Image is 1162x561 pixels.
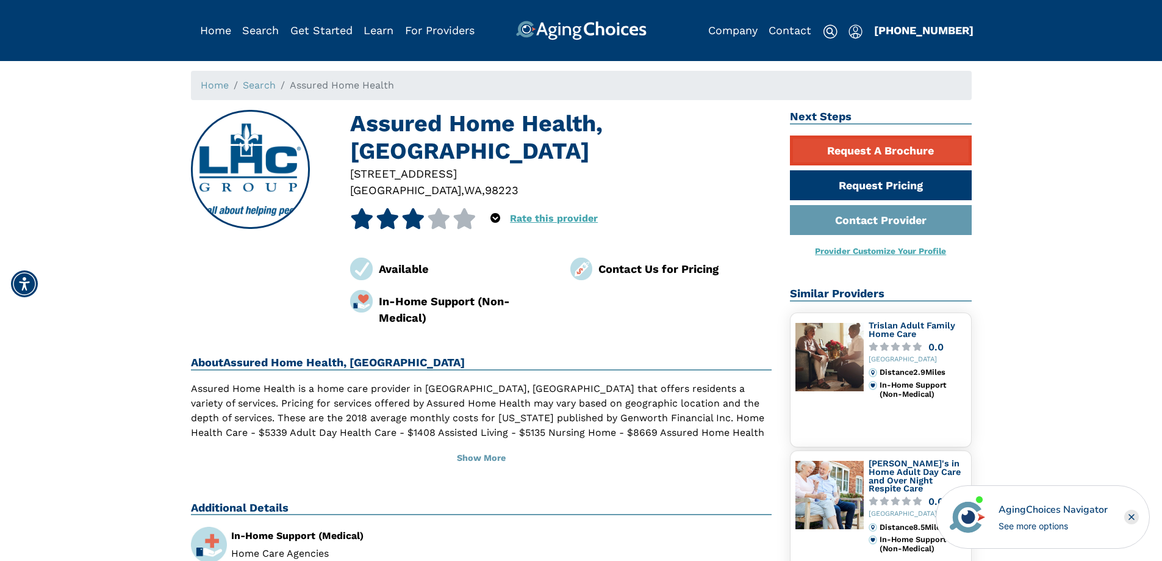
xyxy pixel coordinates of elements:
[869,497,966,506] a: 0.0
[510,212,598,224] a: Rate this provider
[928,342,944,352] div: 0.0
[869,458,961,493] a: [PERSON_NAME]'s in Home Adult Day Care and Over Night Respite Care
[790,287,972,302] h2: Similar Providers
[790,136,972,165] a: Request A Brochure
[880,535,966,553] div: In-Home Support (Non-Medical)
[999,502,1108,517] div: AgingChoices Navigator
[869,523,877,532] img: distance.svg
[848,21,863,40] div: Popover trigger
[379,261,552,277] div: Available
[231,549,472,559] li: Home Care Agencies
[191,71,972,100] nav: breadcrumb
[242,24,279,37] a: Search
[11,270,38,297] div: Accessibility Menu
[823,24,837,39] img: search-icon.svg
[379,293,552,327] div: In-Home Support (Non-Medical)
[790,205,972,235] a: Contact Provider
[869,368,877,377] img: distance.svg
[490,208,500,229] div: Popover trigger
[464,184,482,197] span: WA
[880,368,966,377] div: Distance 2.9 Miles
[461,184,464,197] span: ,
[191,501,772,516] h2: Additional Details
[482,184,485,197] span: ,
[869,381,877,389] img: primary.svg
[790,110,972,125] h2: Next Steps
[191,382,772,469] p: Assured Home Health is a home care provider in [GEOGRAPHIC_DATA], [GEOGRAPHIC_DATA] that offers r...
[848,24,863,39] img: user-icon.svg
[200,24,231,37] a: Home
[350,110,772,165] h1: Assured Home Health, [GEOGRAPHIC_DATA]
[869,320,955,339] a: Trislan Adult Family Home Care
[192,123,309,215] img: Assured Home Health, Arlington WA
[350,165,772,182] div: [STREET_ADDRESS]
[869,356,966,364] div: [GEOGRAPHIC_DATA]
[191,356,772,371] h2: About Assured Home Health, [GEOGRAPHIC_DATA]
[598,261,772,277] div: Contact Us for Pricing
[869,535,877,544] img: primary.svg
[364,24,393,37] a: Learn
[191,445,772,472] button: Show More
[880,381,966,399] div: In-Home Support (Non-Medical)
[242,21,279,40] div: Popover trigger
[928,497,944,506] div: 0.0
[947,496,988,538] img: avatar
[405,24,475,37] a: For Providers
[874,24,974,37] a: [PHONE_NUMBER]
[1124,510,1139,524] div: Close
[201,79,229,91] a: Home
[515,21,646,40] img: AgingChoices
[769,24,811,37] a: Contact
[790,170,972,200] a: Request Pricing
[869,510,966,518] div: [GEOGRAPHIC_DATA]
[999,519,1108,532] div: See more options
[290,24,353,37] a: Get Started
[350,184,461,197] span: [GEOGRAPHIC_DATA]
[485,182,518,198] div: 98223
[231,531,472,541] div: In-Home Support (Medical)
[815,246,946,256] a: Provider Customize Your Profile
[290,79,394,91] span: Assured Home Health
[243,79,276,91] a: Search
[869,342,966,352] a: 0.0
[880,523,966,532] div: Distance 8.5 Miles
[708,24,758,37] a: Company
